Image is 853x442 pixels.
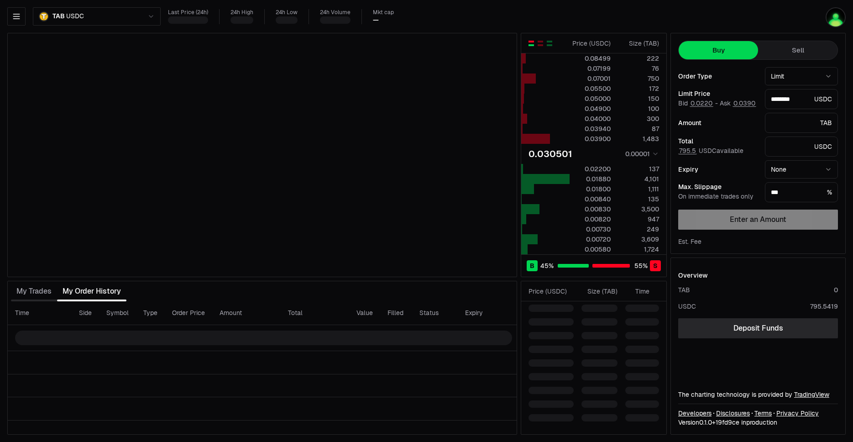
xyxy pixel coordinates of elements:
[618,164,659,174] div: 137
[678,302,696,311] div: USDC
[52,12,64,21] span: TAB
[529,147,572,160] div: 0.030501
[758,41,837,59] button: Sell
[39,11,49,21] img: TAB.png
[570,134,611,143] div: 0.03900
[634,261,648,270] span: 55 %
[678,237,701,246] div: Est. Fee
[720,100,756,108] span: Ask
[581,287,618,296] div: Size ( TAB )
[570,74,611,83] div: 0.07001
[765,160,838,179] button: None
[529,287,574,296] div: Price ( USDC )
[165,301,212,325] th: Order Price
[373,16,379,24] div: —
[678,193,758,201] div: On immediate trades only
[618,205,659,214] div: 3,500
[540,261,554,270] span: 45 %
[570,104,611,113] div: 0.04900
[530,261,534,270] span: B
[458,301,519,325] th: Expiry
[57,282,126,300] button: My Order History
[623,148,659,159] button: 0.00001
[618,39,659,48] div: Size ( TAB )
[570,164,611,174] div: 0.02200
[618,225,659,234] div: 249
[678,147,697,154] button: 795.5
[678,147,743,155] span: USDC available
[618,84,659,93] div: 172
[168,9,208,16] div: Last Price (24h)
[570,205,611,214] div: 0.00830
[618,94,659,103] div: 150
[528,40,535,47] button: Show Buy and Sell Orders
[765,113,838,133] div: TAB
[281,301,349,325] th: Total
[679,41,758,59] button: Buy
[380,301,412,325] th: Filled
[618,195,659,204] div: 135
[653,261,658,270] span: S
[625,287,649,296] div: Time
[618,54,659,63] div: 222
[618,215,659,224] div: 947
[412,301,458,325] th: Status
[72,301,99,325] th: Side
[678,390,838,399] div: The charting technology is provided by
[678,120,758,126] div: Amount
[618,74,659,83] div: 750
[690,100,713,107] button: 0.0220
[678,285,690,295] div: TAB
[570,215,611,224] div: 0.00820
[733,100,756,107] button: 0.0390
[618,174,659,184] div: 4,101
[618,245,659,254] div: 1,724
[276,9,298,16] div: 24h Low
[810,302,838,311] div: 795.5419
[618,64,659,73] div: 76
[570,235,611,244] div: 0.00720
[11,282,57,300] button: My Trades
[8,301,72,325] th: Time
[349,301,380,325] th: Value
[678,318,838,338] a: Deposit Funds
[618,184,659,194] div: 1,111
[570,39,611,48] div: Price ( USDC )
[754,409,772,418] a: Terms
[834,285,838,295] div: 0
[99,301,136,325] th: Symbol
[678,184,758,190] div: Max. Slippage
[570,124,611,133] div: 0.03940
[66,12,84,21] span: USDC
[373,9,394,16] div: Mkt cap
[678,271,708,280] div: Overview
[678,73,758,79] div: Order Type
[570,54,611,63] div: 0.08499
[618,104,659,113] div: 100
[618,114,659,123] div: 300
[570,225,611,234] div: 0.00730
[618,134,659,143] div: 1,483
[570,184,611,194] div: 0.01800
[136,301,165,325] th: Type
[716,418,739,426] span: 19fd9ce523bc6d016ad9711f892cddf4dbe4b51f
[570,84,611,93] div: 0.05500
[678,166,758,173] div: Expiry
[618,124,659,133] div: 87
[570,195,611,204] div: 0.00840
[212,301,281,325] th: Amount
[765,67,838,85] button: Limit
[570,114,611,123] div: 0.04000
[8,33,517,277] iframe: Financial Chart
[765,137,838,157] div: USDC
[826,7,846,27] img: 123
[546,40,553,47] button: Show Buy Orders Only
[776,409,819,418] a: Privacy Policy
[678,90,758,97] div: Limit Price
[678,418,838,427] div: Version 0.1.0 + in production
[570,94,611,103] div: 0.05000
[678,409,712,418] a: Developers
[678,138,758,144] div: Total
[230,9,253,16] div: 24h High
[618,235,659,244] div: 3,609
